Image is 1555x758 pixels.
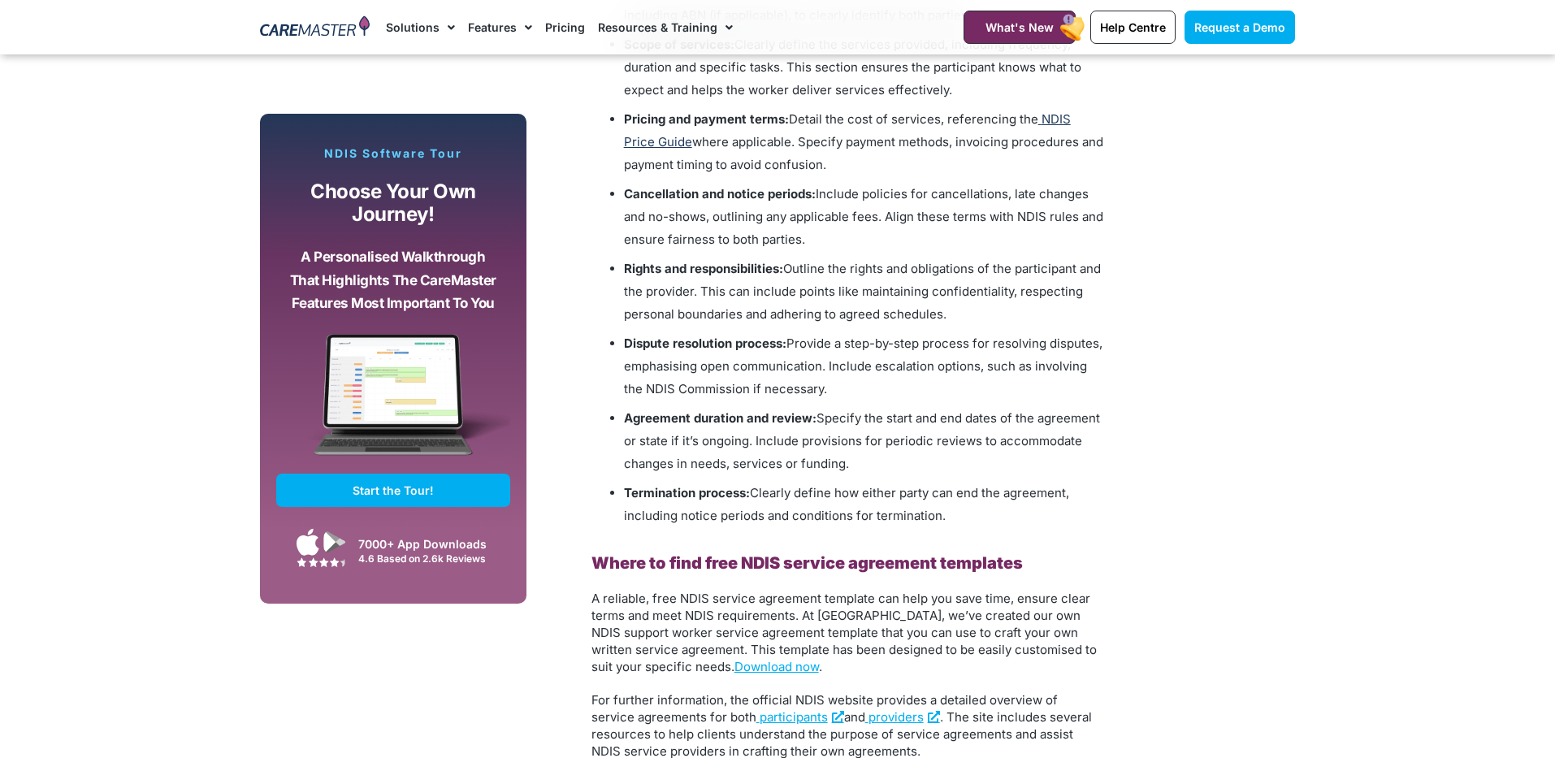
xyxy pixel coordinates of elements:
[297,528,319,556] img: Apple App Store Icon
[624,485,1069,523] span: Clearly define how either party can end the agreement, including notice periods and conditions fo...
[624,186,1103,247] span: Include policies for cancellations, late changes and no-shows, outlining any applicable fees. Ali...
[865,709,940,725] a: providers
[1194,20,1285,34] span: Request a Demo
[624,134,1103,172] span: where applicable. Specify payment methods, invoicing procedures and payment timing to avoid confu...
[624,336,1102,396] span: Provide a step-by-step process for resolving disputes, emphasising open communication. Include es...
[624,37,1081,97] span: Clearly define the services provided, including frequency, duration and specific tasks. This sect...
[591,553,1023,573] b: Where to find free NDIS service agreement templates
[288,245,498,315] p: A personalised walkthrough that highlights the CareMaster features most important to you
[288,180,498,227] p: Choose your own journey!
[297,557,345,567] img: Google Play Store App Review Stars
[624,336,786,351] b: Dispute resolution process:
[734,659,819,674] a: Download now
[756,709,844,725] a: participants
[624,410,816,426] b: Agreement duration and review:
[260,15,370,40] img: CareMaster Logo
[1185,11,1295,44] a: Request a Demo
[358,552,502,565] div: 4.6 Based on 2.6k Reviews
[844,709,865,725] span: and
[1090,11,1176,44] a: Help Centre
[624,111,789,127] b: Pricing and payment terms:
[624,485,750,500] b: Termination process:
[624,410,1100,471] span: Specify the start and end dates of the agreement or state if it’s ongoing. Include provisions for...
[868,709,924,725] span: providers
[624,261,783,276] b: Rights and responsibilities:
[624,186,816,201] b: Cancellation and notice periods:
[760,709,828,725] span: participants
[591,692,1058,725] span: For further information, the official NDIS website provides a detailed overview of service agreem...
[276,334,510,474] img: CareMaster Software Mockup on Screen
[985,20,1054,34] span: What's New
[358,535,502,552] div: 7000+ App Downloads
[624,261,1101,322] span: Outline the rights and obligations of the participant and the provider. This can include points l...
[353,483,434,497] span: Start the Tour!
[964,11,1076,44] a: What's New
[323,530,346,554] img: Google Play App Icon
[276,474,510,507] a: Start the Tour!
[1100,20,1166,34] span: Help Centre
[789,111,1038,127] span: Detail the cost of services, referencing the
[276,146,510,161] p: NDIS Software Tour
[591,591,1097,674] span: A reliable, free NDIS service agreement template can help you save time, ensure clear terms and m...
